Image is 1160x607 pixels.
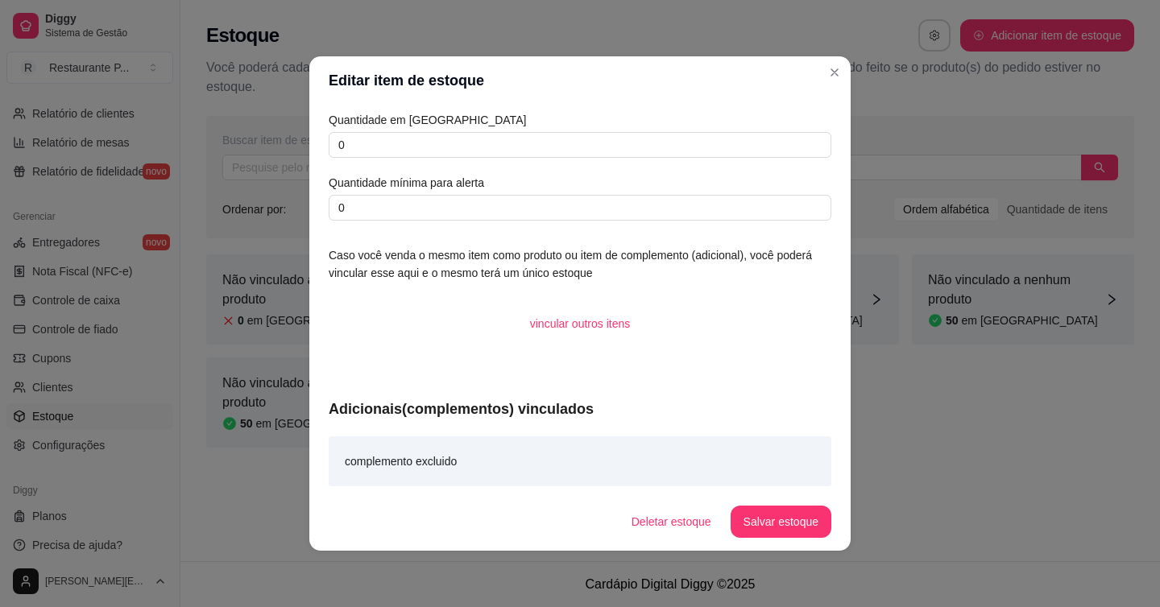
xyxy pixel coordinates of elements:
article: Quantidade em [GEOGRAPHIC_DATA] [329,111,831,129]
button: Deletar estoque [619,506,724,538]
button: Salvar estoque [731,506,831,538]
article: complemento excluido [345,452,457,470]
header: Editar item de estoque [309,56,851,105]
button: vincular outros itens [517,308,644,340]
article: Adicionais(complementos) vinculados [329,398,831,420]
button: Close [822,60,847,85]
article: Quantidade mínima para alerta [329,174,831,192]
article: Caso você venda o mesmo item como produto ou item de complemento (adicional), você poderá vincula... [329,246,831,282]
